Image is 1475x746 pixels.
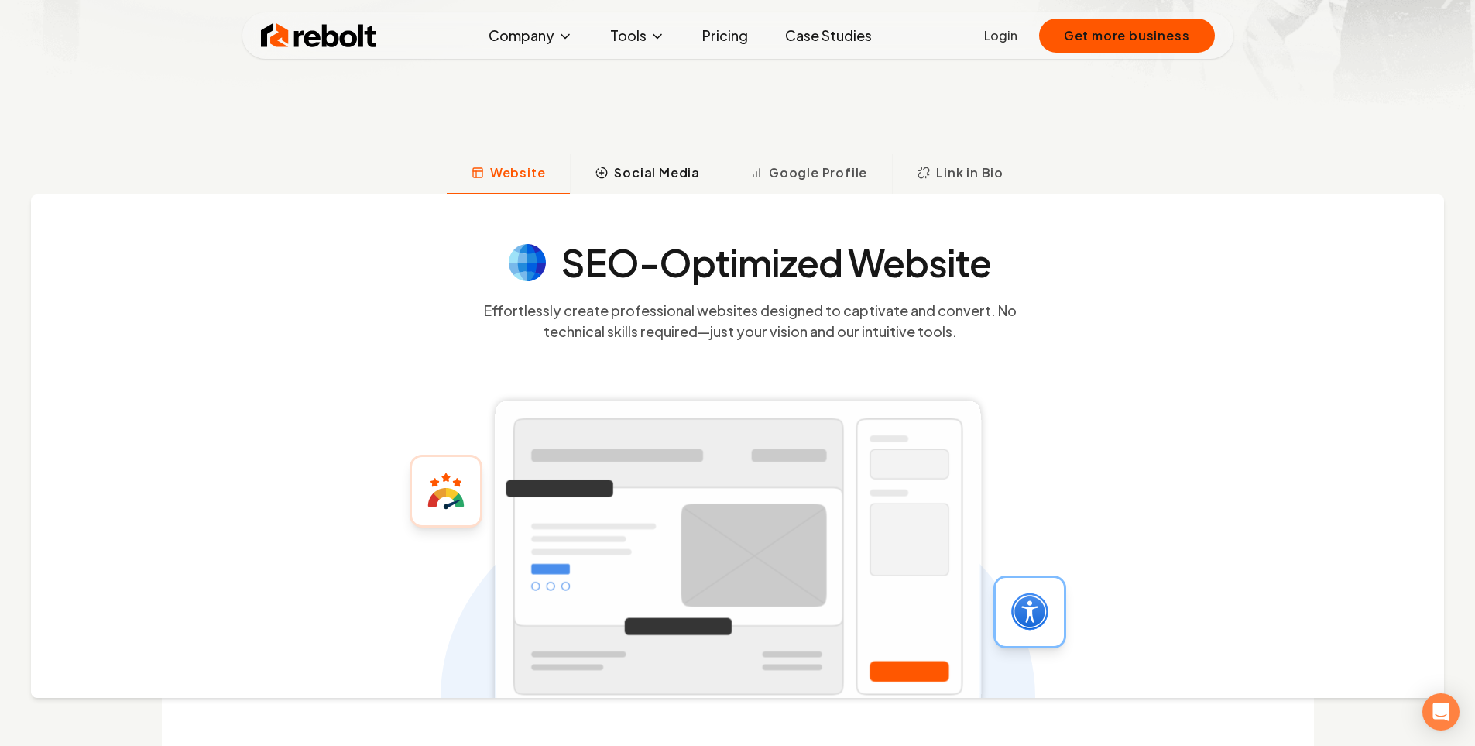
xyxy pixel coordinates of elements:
[490,163,546,182] span: Website
[892,154,1028,194] button: Link in Bio
[936,163,1003,182] span: Link in Bio
[690,20,760,51] a: Pricing
[773,20,884,51] a: Case Studies
[261,20,377,51] img: Rebolt Logo
[1039,19,1215,53] button: Get more business
[476,20,585,51] button: Company
[725,154,892,194] button: Google Profile
[614,163,700,182] span: Social Media
[1422,693,1460,731] div: Open Intercom Messenger
[769,163,867,182] span: Google Profile
[447,154,571,194] button: Website
[570,154,725,194] button: Social Media
[984,26,1017,45] a: Login
[598,20,677,51] button: Tools
[561,244,992,281] h4: SEO-Optimized Website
